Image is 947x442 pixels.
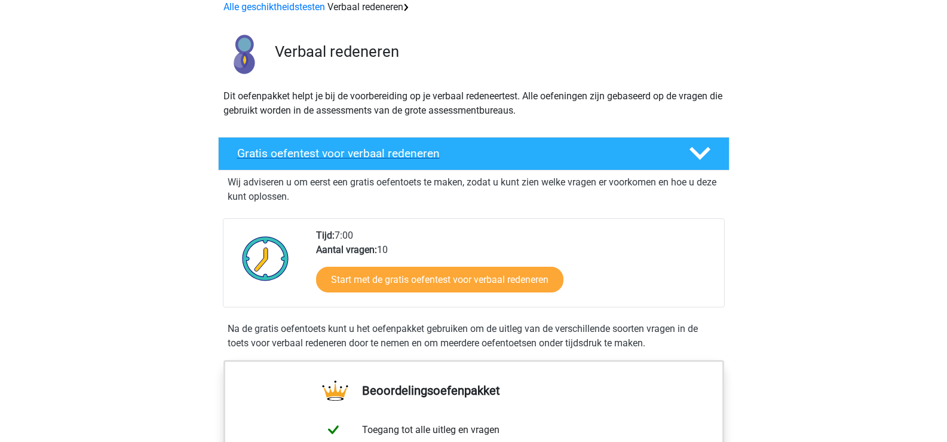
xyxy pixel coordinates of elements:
font: Verbaal redeneren [327,1,403,13]
a: Gratis oefentest voor verbaal redeneren [213,137,734,170]
font: Dit oefenpakket helpt je bij de voorbereiding op je verbaal redeneertest. Alle oefeningen zijn ge... [223,90,722,116]
font: Aantal vragen: [316,244,377,255]
font: Tijd: [316,230,335,241]
font: 7:00 [335,230,353,241]
a: Alle geschiktheidstesten [223,1,325,13]
font: Na de gratis oefentoets kunt u het oefenpakket gebruiken om de uitleg van de verschillende soorte... [228,323,698,349]
img: verbaal redeneren [219,29,269,80]
font: 10 [377,244,388,255]
font: Start met de gratis oefentest voor verbaal redeneren [331,274,548,285]
font: Gratis oefentest voor verbaal redeneren [237,147,440,160]
font: Verbaal redeneren [275,42,399,60]
a: Start met de gratis oefentest voor verbaal redeneren [316,267,563,292]
img: Klok [235,228,296,288]
font: Wij adviseren u om eerst een gratis oefentoets te maken, zodat u kunt zien welke vragen er voorko... [228,176,716,202]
